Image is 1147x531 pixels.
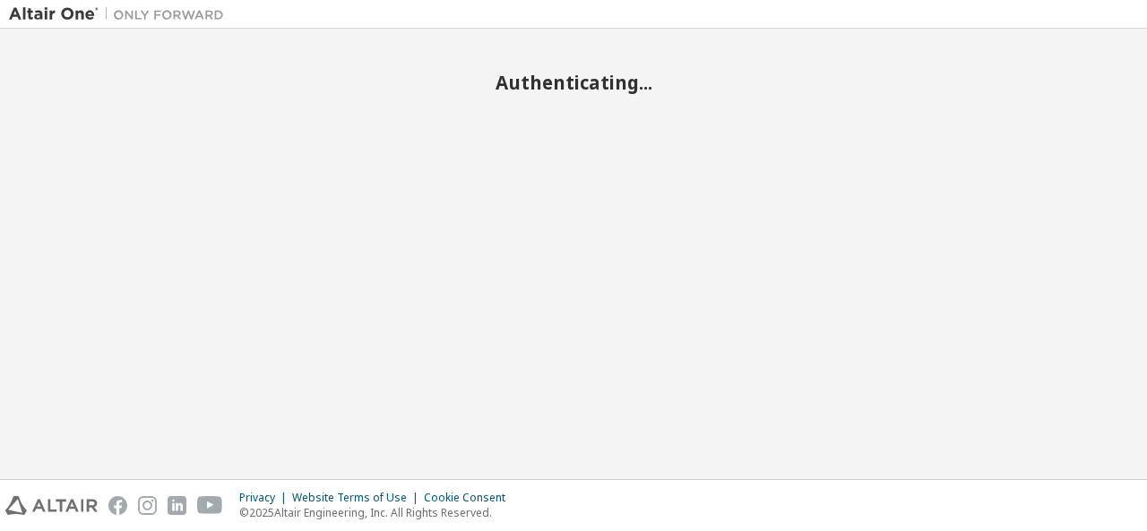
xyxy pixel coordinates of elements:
[292,491,424,505] div: Website Terms of Use
[239,505,516,520] p: © 2025 Altair Engineering, Inc. All Rights Reserved.
[5,496,98,515] img: altair_logo.svg
[424,491,516,505] div: Cookie Consent
[9,71,1138,94] h2: Authenticating...
[108,496,127,515] img: facebook.svg
[9,5,233,23] img: Altair One
[239,491,292,505] div: Privacy
[168,496,186,515] img: linkedin.svg
[138,496,157,515] img: instagram.svg
[197,496,223,515] img: youtube.svg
